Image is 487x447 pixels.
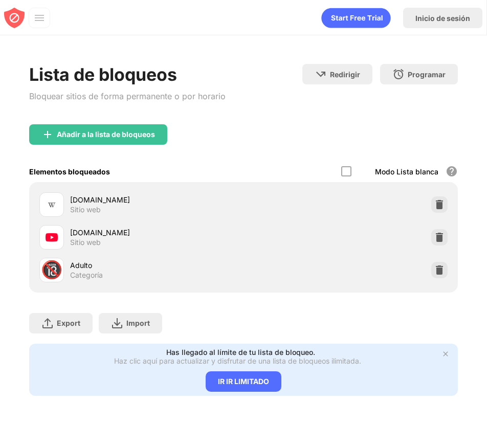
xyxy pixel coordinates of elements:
[375,167,438,176] div: Modo Lista blanca
[70,205,101,214] div: Sitio web
[321,8,391,28] div: animation
[441,350,450,358] img: x-button.svg
[57,319,80,327] div: Export
[126,319,150,327] div: Import
[46,198,58,211] img: favicons
[70,260,243,271] div: Adulto
[29,64,226,85] div: Lista de bloqueos
[46,231,58,243] img: favicons
[166,348,315,356] div: Has llegado al límite de tu lista de bloqueo.
[57,130,155,139] div: Añadir a la lista de bloqueos
[29,167,110,176] div: Elementos bloqueados
[408,70,446,79] div: Programar
[330,70,360,79] div: Redirigir
[70,194,243,205] div: [DOMAIN_NAME]
[4,8,25,28] img: blocksite-icon-red.svg
[70,271,103,280] div: Categoría
[114,356,361,365] div: Haz clic aquí para actualizar y disfrutar de una lista de bloqueos ilimitada.
[70,227,243,238] div: [DOMAIN_NAME]
[29,89,226,104] div: Bloquear sitios de forma permanente o por horario
[70,238,101,247] div: Sitio web
[41,259,62,280] div: 🔞
[206,371,281,392] div: IR IR LIMITADO
[415,14,470,23] div: Inicio de sesión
